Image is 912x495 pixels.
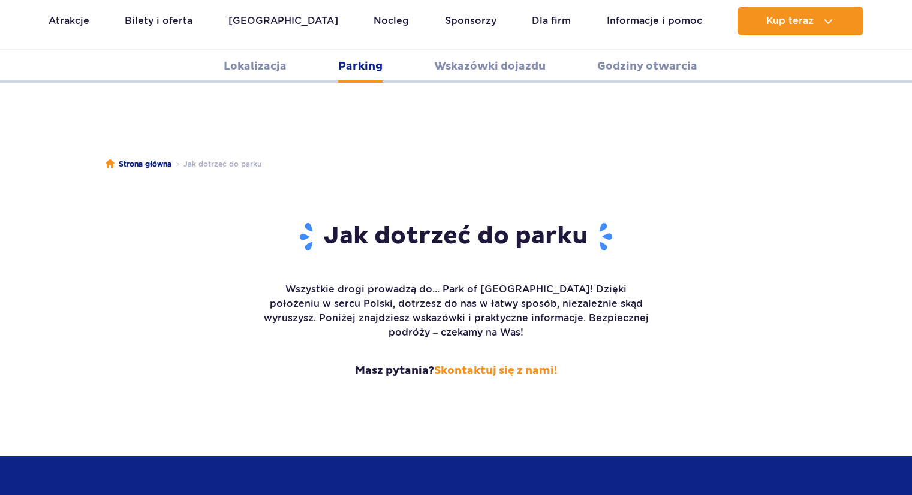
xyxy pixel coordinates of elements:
a: Parking [338,50,383,83]
a: Informacje i pomoc [607,7,702,35]
a: Atrakcje [49,7,89,35]
li: Jak dotrzeć do parku [171,158,261,170]
a: Strona główna [106,158,171,170]
a: Lokalizacja [224,50,287,83]
strong: Masz pytania? [261,364,651,378]
a: Bilety i oferta [125,7,192,35]
a: Skontaktuj się z nami! [434,364,558,378]
a: Wskazówki dojazdu [434,50,546,83]
a: [GEOGRAPHIC_DATA] [228,7,338,35]
h1: Jak dotrzeć do parku [261,221,651,252]
span: Kup teraz [766,16,814,26]
button: Kup teraz [738,7,863,35]
a: Godziny otwarcia [597,50,697,83]
a: Sponsorzy [445,7,496,35]
p: Wszystkie drogi prowadzą do... Park of [GEOGRAPHIC_DATA]! Dzięki położeniu w sercu Polski, dotrze... [261,282,651,340]
a: Dla firm [532,7,571,35]
a: Nocleg [374,7,409,35]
